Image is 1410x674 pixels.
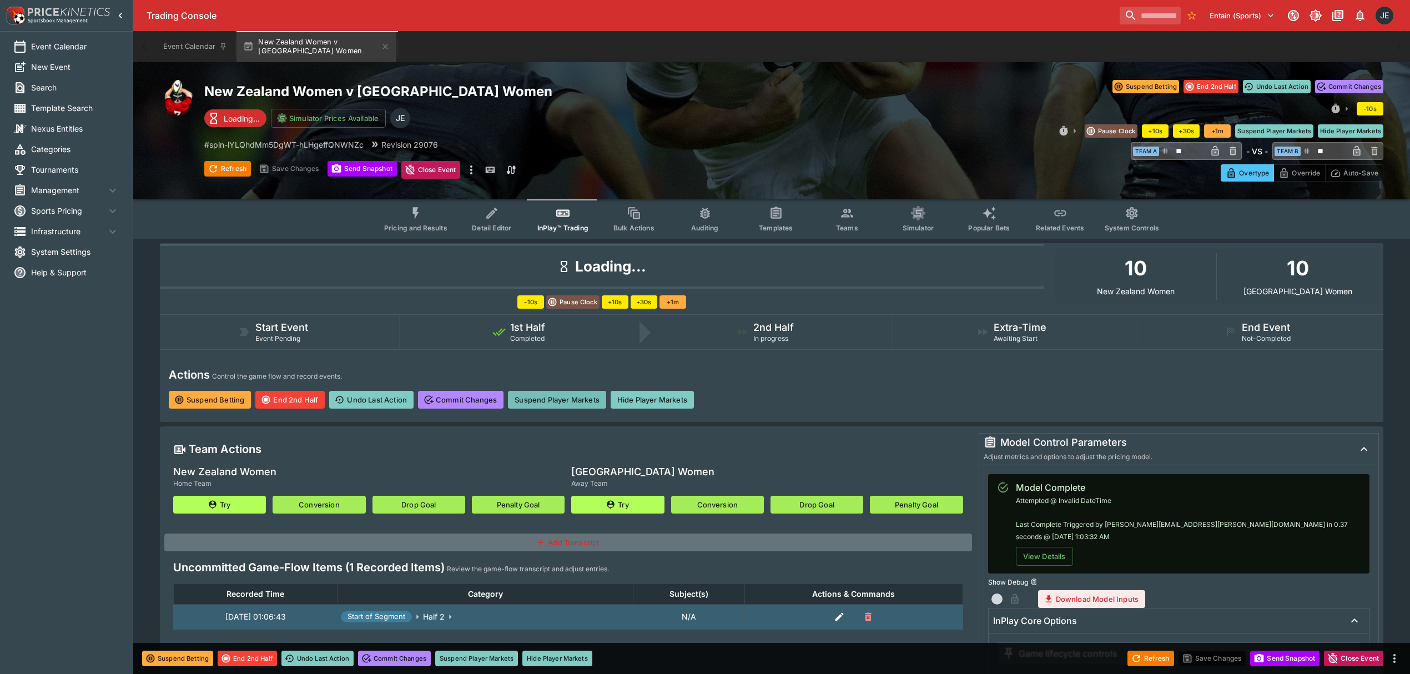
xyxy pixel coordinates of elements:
[169,391,251,409] button: Suspend Betting
[384,224,447,232] span: Pricing and Results
[236,31,396,62] button: New Zealand Women v [GEOGRAPHIC_DATA] Women
[157,31,234,62] button: Event Calendar
[1097,287,1175,295] p: New Zealand Women
[271,109,386,128] button: Simulator Prices Available
[1105,224,1159,232] span: System Controls
[1016,481,1361,494] div: Model Complete
[31,102,119,114] span: Template Search
[1235,124,1313,138] button: Suspend Player Markets
[173,560,445,575] h4: Uncommitted Game-Flow Items (1 Recorded Items)
[28,8,110,16] img: PriceKinetics
[984,452,1152,461] span: Adjust metrics and options to adjust the pricing model.
[338,584,633,604] th: Category
[390,108,410,128] div: James Edlin
[1183,7,1201,24] button: No Bookmarks
[329,391,414,409] button: Undo Last Action
[571,465,714,478] h5: [GEOGRAPHIC_DATA] Women
[224,113,260,124] p: Loading...
[1388,652,1401,665] button: more
[273,496,365,514] button: Conversion
[1306,6,1326,26] button: Toggle light/dark mode
[173,465,276,478] h5: New Zealand Women
[31,184,106,196] span: Management
[31,205,106,217] span: Sports Pricing
[1221,164,1274,182] button: Overtype
[1315,80,1383,93] button: Commit Changes
[1127,651,1174,666] button: Refresh
[3,4,26,27] img: PriceKinetics Logo
[1016,496,1348,541] span: Attempted @ Invalid DateTime Last Complete Triggered by [PERSON_NAME][EMAIL_ADDRESS][PERSON_NAME]...
[281,651,354,666] button: Undo Last Action
[472,496,565,514] button: Penalty Goal
[1058,125,1069,137] svg: Clock Controls
[836,224,858,232] span: Teams
[1203,7,1281,24] button: Select Tenant
[1243,287,1352,295] p: [GEOGRAPHIC_DATA] Women
[1283,6,1303,26] button: Connected to PK
[571,496,664,514] button: Try
[1125,253,1147,283] h1: 10
[375,199,1168,239] div: Event type filters
[613,224,654,232] span: Bulk Actions
[173,478,276,489] span: Home Team
[522,651,592,666] button: Hide Player Markets
[142,651,213,666] button: Suspend Betting
[204,161,251,177] button: Refresh
[465,161,478,179] button: more
[173,496,266,514] button: Try
[631,295,657,309] button: +30s
[659,295,686,309] button: +1m
[753,334,788,343] span: In progress
[31,164,119,175] span: Tournaments
[1038,590,1145,608] button: Download Model Inputs
[1273,164,1325,182] button: Override
[611,391,694,409] button: Hide Player Markets
[1242,321,1290,334] h5: End Event
[1242,334,1291,343] span: Not-Completed
[1133,147,1159,156] span: Team A
[372,496,465,514] button: Drop Goal
[255,334,300,343] span: Event Pending
[633,584,745,604] th: Subject(s)
[1173,124,1200,138] button: +30s
[1324,651,1383,666] button: Close Event
[31,123,119,134] span: Nexus Entities
[993,615,1077,627] h6: InPlay Core Options
[174,604,338,629] td: [DATE] 01:06:43
[988,577,1028,587] p: Show Debug
[164,534,972,551] button: Add Transcript
[31,61,119,73] span: New Event
[633,604,745,629] td: N/A
[31,143,119,155] span: Categories
[28,18,88,23] img: Sportsbook Management
[1030,578,1038,586] button: Show Debug
[1142,124,1169,138] button: +10s
[1328,6,1348,26] button: Documentation
[435,651,518,666] button: Suspend Player Markets
[401,161,461,179] button: Close Event
[537,224,588,232] span: InPlay™ Trading
[1376,7,1393,24] div: James Edlin
[204,139,364,150] p: Copy To Clipboard
[1250,651,1320,666] button: Send Snapshot
[31,82,119,93] span: Search
[984,436,1345,449] div: Model Control Parameters
[160,80,195,115] img: rugby_union.png
[1112,80,1179,93] button: Suspend Betting
[255,391,325,409] button: End 2nd Half
[1350,6,1370,26] button: Notifications
[1357,102,1383,115] button: -10s
[903,224,934,232] span: Simulator
[189,442,261,456] h4: Team Actions
[870,496,963,514] button: Penalty Goal
[358,651,431,666] button: Commit Changes
[1085,124,1138,138] button: Pause Clock
[447,564,609,575] p: Review the game-flow transcript and adjust entries.
[759,224,793,232] span: Templates
[575,257,646,276] h1: Loading...
[1343,167,1378,179] p: Auto-Save
[31,225,106,237] span: Infrastructure
[753,321,794,334] h5: 2nd Half
[1372,3,1397,28] button: James Edlin
[31,41,119,52] span: Event Calendar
